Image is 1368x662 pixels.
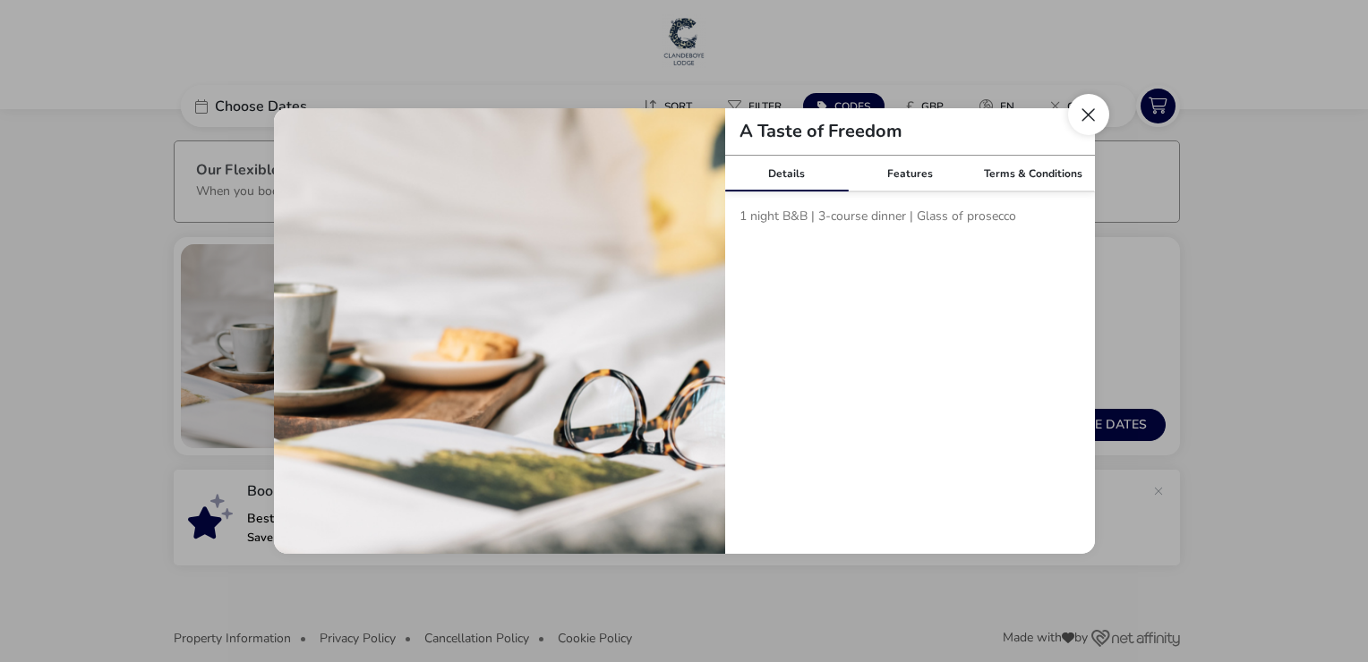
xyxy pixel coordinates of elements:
[725,123,917,140] h2: A Taste of Freedom
[274,108,1095,554] div: tariffDetails
[848,156,971,191] div: Features
[971,156,1095,191] div: Terms & Conditions
[740,207,1081,233] p: 1 night B&B | 3-course dinner | Glass of prosecco
[1068,94,1109,135] button: Close modal
[725,156,849,191] div: Details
